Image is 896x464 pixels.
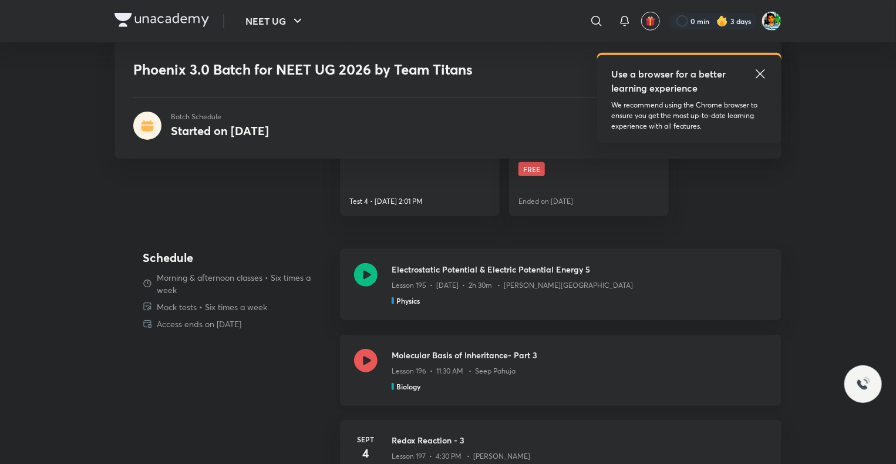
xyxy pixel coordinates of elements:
p: Access ends on [DATE] [157,318,241,330]
a: Company Logo [114,13,209,30]
h4: Started on [DATE] [171,123,269,139]
h5: Use a browser for a better learning experience [611,67,728,95]
p: Mock tests • Six times a week [157,301,267,313]
p: We recommend using the Chrome browser to ensure you get the most up-to-date learning experience w... [611,100,767,132]
img: streak [716,15,728,27]
h1: Phoenix 3.0 Batch for NEET UG 2026 by Team Titans [133,61,593,78]
p: Morning & afternoon classes • Six times a week [157,271,331,296]
p: Lesson 195 • [DATE] • 2h 30m • [PERSON_NAME][GEOGRAPHIC_DATA] [392,280,633,291]
img: ttu [856,377,870,391]
p: Test 4 • [DATE] 2:01 PM [349,196,423,207]
h6: Sept [354,434,378,445]
button: avatar [641,12,660,31]
a: Electrostatic Potential & Electric Potential Energy 5Lesson 195 • [DATE] • 2h 30m • [PERSON_NAME]... [340,249,782,335]
span: FREE [518,162,545,176]
h5: Biology [396,381,420,392]
h3: Redox Reaction - 3 [392,434,767,446]
h4: 4 [354,445,378,462]
button: NEET UG [238,9,312,33]
a: Molecular Basis of Inheritance- Part 3Lesson 196 • 11:30 AM • Seep PahujaBiology [340,335,782,420]
h3: Electrostatic Potential & Electric Potential Energy 5 [392,263,767,275]
h5: Physics [396,295,420,306]
p: Batch Schedule [171,112,269,122]
h4: Schedule [143,249,331,267]
img: Mehul Ghosh [762,11,782,31]
h4: Test Series [143,116,246,216]
h3: Molecular Basis of Inheritance- Part 3 [392,349,767,361]
img: avatar [645,16,656,26]
p: Ended on [DATE] [518,196,573,207]
img: Company Logo [114,13,209,27]
a: Phoenix 3.0 Batch for NEET UG 2026 by Team TitansTest 4 • [DATE] 2:01 PM [340,116,500,216]
p: Lesson 197 • 4:30 PM • [PERSON_NAME] [392,451,530,462]
p: Lesson 196 • 11:30 AM • Seep Pahuja [392,366,516,376]
a: Unacademy All India Test Series (UAITS ) for NEET UG - DroppersFREEEnded on [DATE] [509,116,669,216]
